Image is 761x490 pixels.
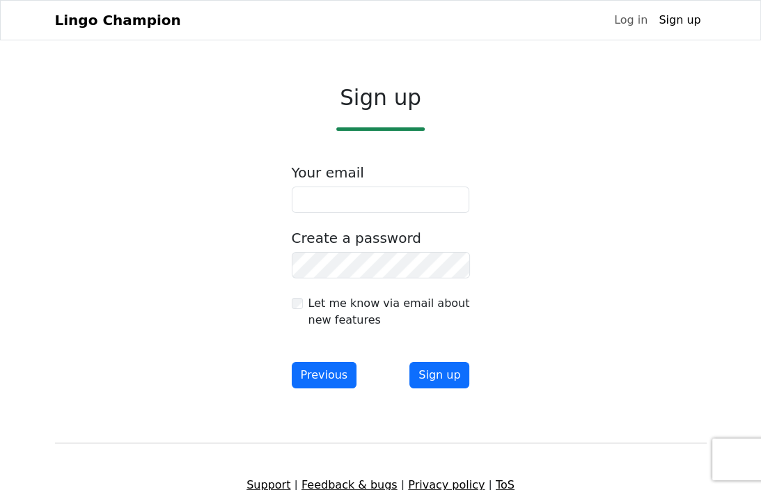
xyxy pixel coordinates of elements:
button: Previous [292,362,357,388]
label: Create a password [292,230,421,246]
a: Log in [609,6,653,34]
a: Sign up [653,6,706,34]
h2: Sign up [292,85,470,111]
label: Let me know via email about new features [308,295,470,329]
label: Your email [292,164,364,181]
button: Sign up [409,362,469,388]
a: Lingo Champion [55,6,181,34]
